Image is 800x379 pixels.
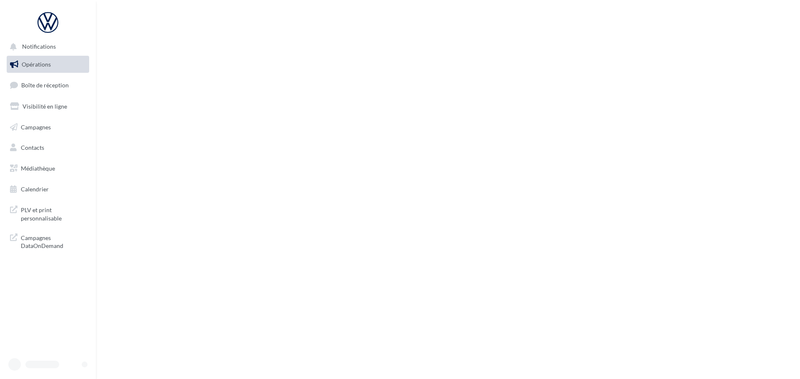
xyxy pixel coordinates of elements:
span: PLV et print personnalisable [21,204,86,222]
a: Médiathèque [5,160,91,177]
a: Campagnes DataOnDemand [5,229,91,253]
a: Boîte de réception [5,76,91,94]
span: Opérations [22,61,51,68]
a: PLV et print personnalisable [5,201,91,225]
a: Opérations [5,56,91,73]
a: Campagnes [5,119,91,136]
span: Calendrier [21,186,49,193]
a: Visibilité en ligne [5,98,91,115]
span: Notifications [22,43,56,50]
a: Calendrier [5,181,91,198]
span: Campagnes DataOnDemand [21,232,86,250]
a: Contacts [5,139,91,156]
span: Contacts [21,144,44,151]
span: Boîte de réception [21,82,69,89]
span: Médiathèque [21,165,55,172]
span: Visibilité en ligne [22,103,67,110]
span: Campagnes [21,123,51,130]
